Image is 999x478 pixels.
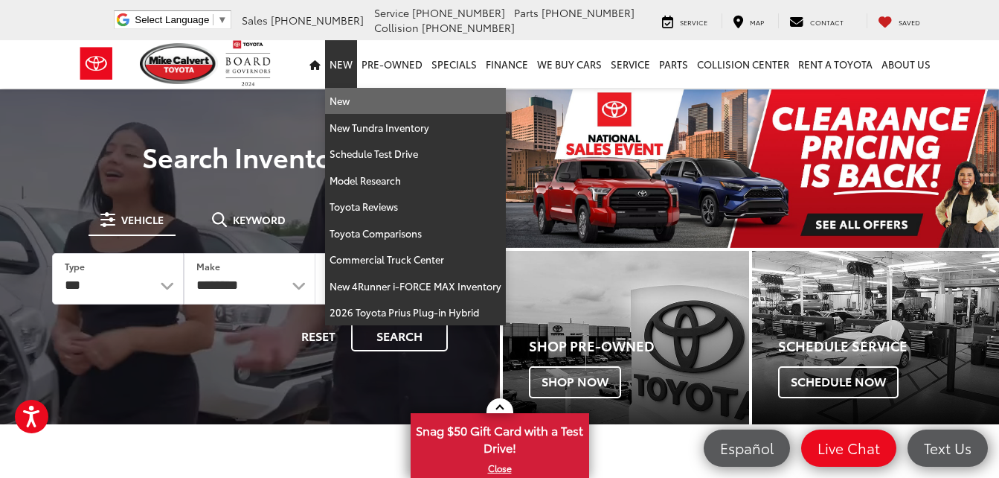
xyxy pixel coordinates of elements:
[351,319,448,351] button: Search
[899,17,920,27] span: Saved
[713,439,781,457] span: Español
[65,260,85,273] label: Type
[503,251,750,424] a: Shop Pre-Owned Shop Now
[542,5,635,20] span: [PHONE_NUMBER]
[233,214,286,225] span: Keyword
[325,220,506,247] a: Toyota Comparisons
[289,319,348,351] button: Reset
[121,214,164,225] span: Vehicle
[752,251,999,424] div: Toyota
[325,246,506,273] a: Commercial Truck Center
[68,39,124,88] img: Toyota
[325,299,506,325] a: 2026 Toyota Prius Plug-in Hybrid
[752,251,999,424] a: Schedule Service Schedule Now
[31,141,469,171] h3: Search Inventory
[704,430,790,467] a: Español
[325,194,506,220] a: Toyota Reviews
[325,115,506,141] a: New Tundra Inventory
[305,40,325,88] a: Home
[427,40,481,88] a: Specials
[778,366,899,398] span: Schedule Now
[801,430,896,467] a: Live Chat
[867,13,931,28] a: My Saved Vehicles
[810,17,844,27] span: Contact
[810,439,887,457] span: Live Chat
[908,430,988,467] a: Text Us
[325,273,506,300] a: New 4Runner i-FORCE MAX Inventory
[213,14,213,25] span: ​
[606,40,655,88] a: Service
[242,13,268,28] span: Sales
[680,17,707,27] span: Service
[503,251,750,424] div: Toyota
[916,439,979,457] span: Text Us
[533,40,606,88] a: WE BUY CARS
[422,20,515,35] span: [PHONE_NUMBER]
[135,14,209,25] span: Select Language
[481,40,533,88] a: Finance
[374,5,409,20] span: Service
[877,40,935,88] a: About Us
[325,141,506,168] a: Schedule Test Drive
[412,415,588,460] span: Snag $50 Gift Card with a Test Drive!
[374,20,419,35] span: Collision
[529,366,621,398] span: Shop Now
[140,43,219,84] img: Mike Calvert Toyota
[325,40,357,88] a: New
[750,17,764,27] span: Map
[794,40,877,88] a: Rent a Toyota
[655,40,693,88] a: Parts
[529,339,750,354] h4: Shop Pre-Owned
[778,339,999,354] h4: Schedule Service
[325,168,506,194] a: Model Research
[651,13,719,28] a: Service
[778,13,855,28] a: Contact
[693,40,794,88] a: Collision Center
[217,14,227,25] span: ▼
[514,5,539,20] span: Parts
[357,40,427,88] a: Pre-Owned
[325,88,506,115] a: New
[722,13,775,28] a: Map
[412,5,505,20] span: [PHONE_NUMBER]
[271,13,364,28] span: [PHONE_NUMBER]
[196,260,220,273] label: Make
[135,14,227,25] a: Select Language​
